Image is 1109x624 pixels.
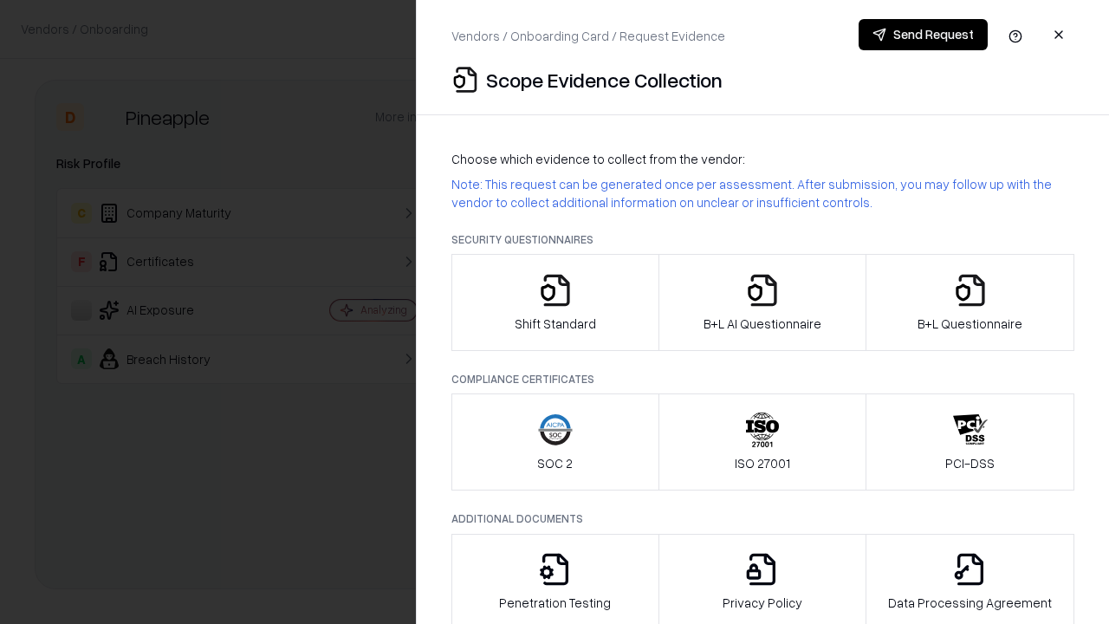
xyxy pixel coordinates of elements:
p: B+L Questionnaire [918,315,1022,333]
p: Additional Documents [451,511,1074,526]
p: Note: This request can be generated once per assessment. After submission, you may follow up with... [451,175,1074,211]
button: B+L Questionnaire [866,254,1074,351]
p: SOC 2 [537,454,573,472]
p: Scope Evidence Collection [486,66,723,94]
button: PCI-DSS [866,393,1074,491]
button: Shift Standard [451,254,659,351]
p: Data Processing Agreement [888,594,1052,612]
button: SOC 2 [451,393,659,491]
p: Vendors / Onboarding Card / Request Evidence [451,27,725,45]
p: Privacy Policy [723,594,802,612]
p: Compliance Certificates [451,372,1074,387]
button: ISO 27001 [658,393,867,491]
p: PCI-DSS [945,454,995,472]
button: Send Request [859,19,988,50]
p: B+L AI Questionnaire [704,315,821,333]
p: Security Questionnaires [451,232,1074,247]
p: Choose which evidence to collect from the vendor: [451,150,1074,168]
p: ISO 27001 [735,454,790,472]
p: Shift Standard [515,315,596,333]
p: Penetration Testing [499,594,611,612]
button: B+L AI Questionnaire [658,254,867,351]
